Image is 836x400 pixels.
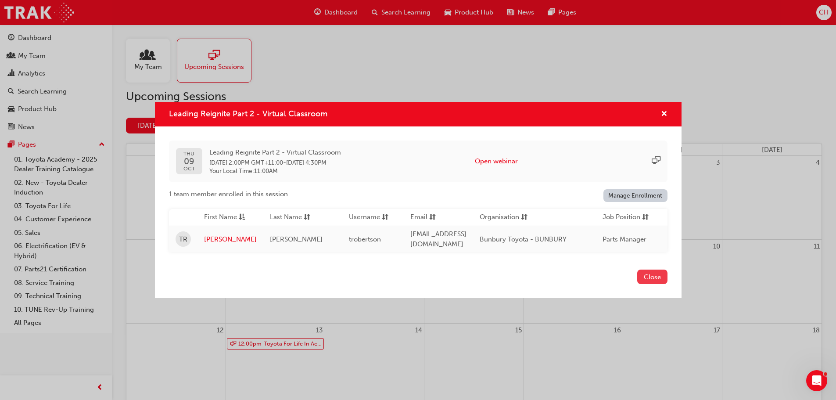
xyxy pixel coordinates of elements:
div: Leading Reignite Part 2 - Virtual Classroom [155,102,682,299]
span: Email [410,212,427,223]
a: [PERSON_NAME] [204,234,257,245]
button: Usernamesorting-icon [349,212,397,223]
span: Last Name [270,212,302,223]
span: Organisation [480,212,519,223]
span: Leading Reignite Part 2 - Virtual Classroom [209,148,341,158]
span: 09 Oct 2025 2:00PM GMT+11:00 [209,159,283,166]
span: TR [179,234,187,245]
button: Last Namesorting-icon [270,212,318,223]
span: Your Local Time : 11:00AM [209,167,341,175]
span: asc-icon [239,212,245,223]
div: - [209,148,341,175]
button: First Nameasc-icon [204,212,252,223]
span: First Name [204,212,237,223]
span: sorting-icon [382,212,388,223]
button: cross-icon [661,109,667,120]
span: cross-icon [661,111,667,119]
iframe: Intercom live chat [806,370,827,391]
span: Bunbury Toyota - BUNBURY [480,235,567,243]
span: THU [183,151,195,157]
a: Manage Enrollment [603,189,667,202]
button: Emailsorting-icon [410,212,459,223]
span: sorting-icon [429,212,436,223]
span: OCT [183,166,195,172]
span: sorting-icon [304,212,310,223]
span: trobertson [349,235,381,243]
span: [PERSON_NAME] [270,235,323,243]
span: 09 Oct 2025 4:30PM [286,159,327,166]
span: Leading Reignite Part 2 - Virtual Classroom [169,109,327,119]
span: [EMAIL_ADDRESS][DOMAIN_NAME] [410,230,466,248]
span: 09 [183,157,195,166]
span: sorting-icon [642,212,649,223]
span: Username [349,212,380,223]
span: Job Position [603,212,640,223]
button: Organisationsorting-icon [480,212,528,223]
span: sessionType_ONLINE_URL-icon [652,156,660,166]
button: Open webinar [475,156,518,166]
button: Close [637,270,667,284]
span: Parts Manager [603,235,646,243]
button: Job Positionsorting-icon [603,212,651,223]
span: 1 team member enrolled in this session [169,189,288,199]
span: sorting-icon [521,212,527,223]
